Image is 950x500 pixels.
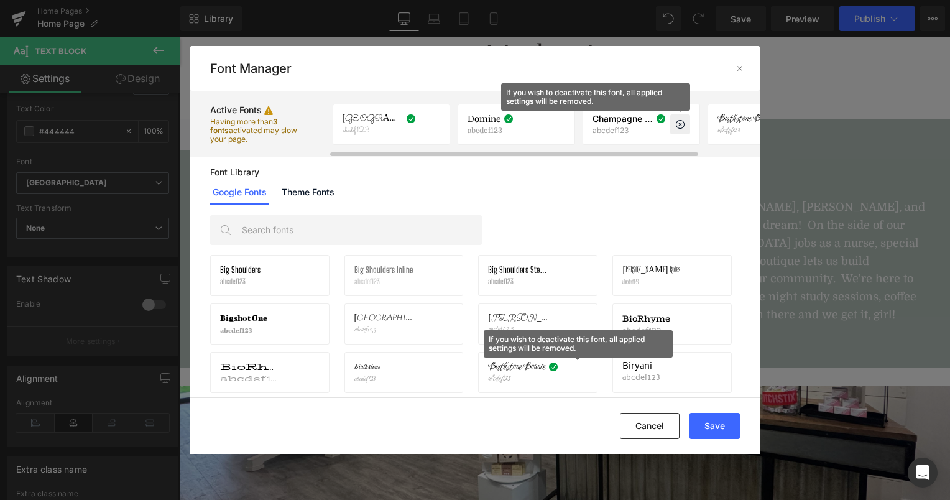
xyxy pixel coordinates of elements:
[220,265,261,275] span: Big Shoulders
[622,374,660,383] p: abcdef123
[484,330,673,358] span: If you wish to deactivate this font, all applied settings will be removed.
[593,114,653,124] span: Champagne & Limousines
[717,114,775,124] span: Birthstone Bounce
[210,118,300,144] p: Having more than activated may slow your page.
[354,326,415,335] p: abcdef123
[468,114,501,124] span: Domine
[622,313,670,323] span: BioRhyme
[488,313,549,323] span: [PERSON_NAME] Caps
[354,313,415,323] span: [GEOGRAPHIC_DATA]
[275,161,758,287] p: Welcome to our happy place! Our names are [PERSON_NAME], [PERSON_NAME], and [PERSON_NAME]. We're ...
[343,126,404,135] p: abcdef123
[220,277,263,286] p: abcdef123
[488,374,549,383] p: abcdef123
[210,117,278,135] span: 3 fonts
[236,216,481,244] input: Search fonts
[354,277,415,286] p: abcdef123
[257,95,770,155] p: hey there
[689,413,740,439] button: Save
[620,413,680,439] button: Cancel
[622,326,673,335] p: abcdef123
[488,362,546,372] span: Birthstone Bounce
[622,265,680,275] span: [PERSON_NAME] Rules
[501,83,690,111] span: If you wish to deactivate this font, all applied settings will be removed.
[282,310,361,319] span: Start Shopping ≫
[488,326,549,335] p: abcdef123
[210,180,269,205] a: Google Fonts
[220,362,281,372] span: BioRhyme Expanded
[593,126,653,135] p: abcdef123
[908,458,938,488] div: Open Intercom Messenger
[354,362,380,372] span: Birthstone
[210,167,740,177] p: Font Library
[275,299,369,330] a: Start Shopping ≫
[354,265,413,275] span: Big Shoulders Inline
[354,374,383,383] p: abcdef123
[210,105,262,115] span: Active Fonts
[488,265,549,275] span: Big Shoulders Stencil
[622,277,683,286] p: abcdef123
[220,326,270,335] p: abcdef123
[210,61,292,76] h2: Font Manager
[622,362,652,372] span: Biryani
[488,277,549,286] p: abcdef123
[717,126,778,135] p: abcdef123
[279,180,337,205] a: Theme Fonts
[220,374,281,383] p: abcdef123
[468,126,514,135] p: abcdef123
[343,114,404,124] span: [GEOGRAPHIC_DATA]
[220,313,267,323] span: Bigshot One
